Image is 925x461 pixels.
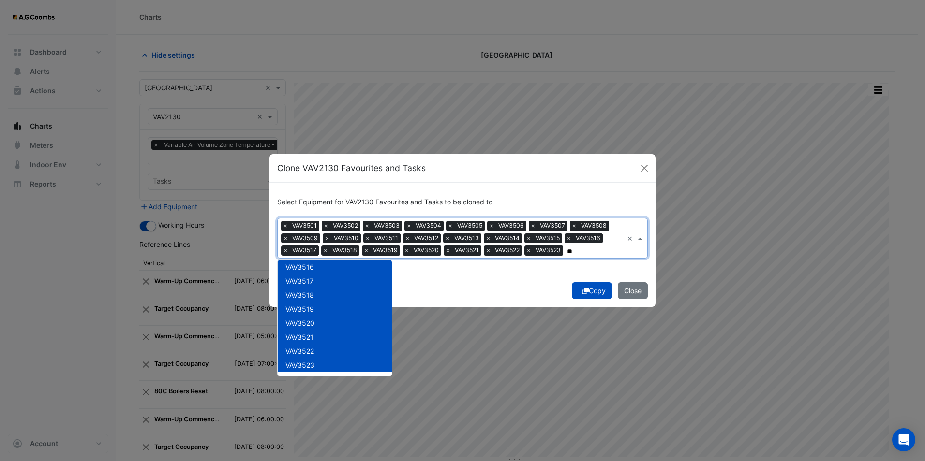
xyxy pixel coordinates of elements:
button: Copy [572,282,612,299]
span: VAV3517 [290,245,319,255]
span: × [403,233,412,243]
span: VAV3501 [290,221,319,230]
span: VAV3512 [412,233,441,243]
button: Close [637,161,652,175]
span: × [443,233,452,243]
span: × [281,221,290,230]
span: VAV3516 [573,233,603,243]
span: × [322,221,330,230]
span: VAV3523 [285,361,314,369]
span: VAV3514 [492,233,522,243]
span: VAV3504 [413,221,444,230]
span: VAV3517 [285,277,313,285]
span: VAV3508 [579,221,609,230]
span: × [404,221,413,230]
span: × [529,221,537,230]
span: × [281,233,290,243]
span: VAV3601 [285,375,314,383]
span: VAV3522 [285,347,314,355]
span: × [570,221,579,230]
span: VAV3521 [452,245,481,255]
span: VAV3505 [455,221,485,230]
span: VAV3520 [411,245,441,255]
h5: Clone VAV2130 Favourites and Tasks [277,162,426,174]
span: × [565,233,573,243]
h6: Select Equipment for VAV2130 Favourites and Tasks to be cloned to [277,198,648,206]
div: Open Intercom Messenger [892,428,915,451]
span: VAV3519 [371,245,400,255]
span: × [281,245,290,255]
span: × [524,233,533,243]
span: VAV3523 [533,245,563,255]
span: × [484,245,492,255]
span: × [524,245,533,255]
span: × [362,245,371,255]
span: × [487,221,496,230]
span: VAV3520 [285,319,314,327]
span: × [484,233,492,243]
span: VAV3509 [290,233,320,243]
span: VAV3518 [285,291,314,299]
span: VAV3506 [496,221,526,230]
span: VAV3519 [285,305,314,313]
span: × [321,245,330,255]
span: VAV3522 [492,245,522,255]
ng-dropdown-panel: Options list [277,259,392,376]
button: Close [618,282,648,299]
span: VAV3515 [533,233,562,243]
span: VAV3521 [285,333,313,341]
span: × [323,233,331,243]
span: × [403,245,411,255]
span: VAV3502 [330,221,360,230]
span: VAV3507 [537,221,567,230]
span: Clear [627,233,635,244]
span: VAV3513 [452,233,481,243]
span: × [444,245,452,255]
span: × [446,221,455,230]
span: VAV3503 [372,221,402,230]
span: VAV3511 [372,233,401,243]
span: × [363,221,372,230]
span: × [363,233,372,243]
span: VAV3510 [331,233,361,243]
span: VAV3516 [285,263,314,271]
span: VAV3518 [330,245,359,255]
